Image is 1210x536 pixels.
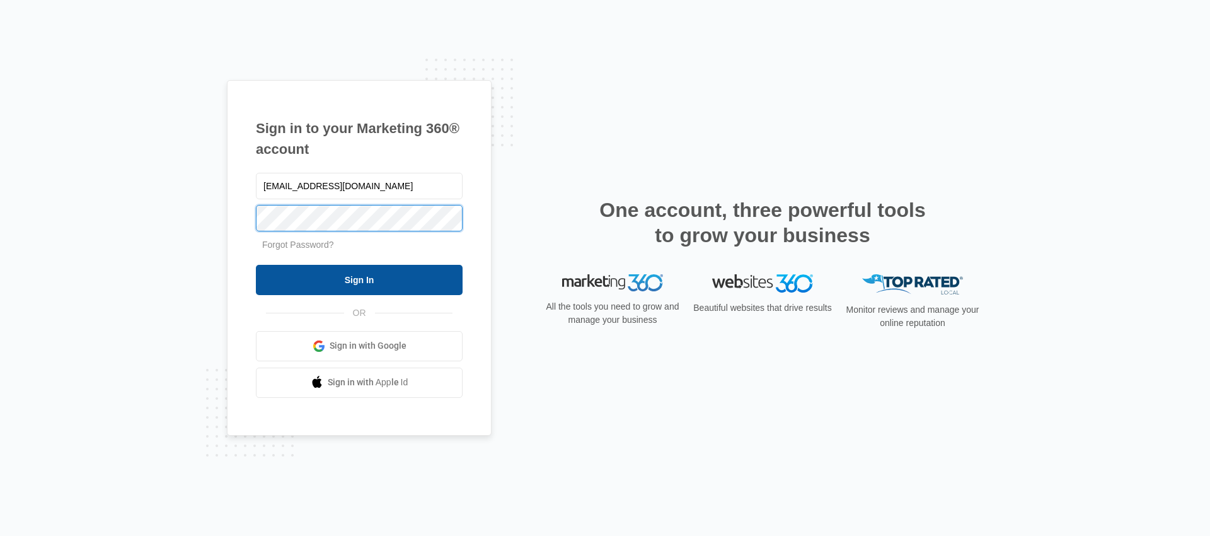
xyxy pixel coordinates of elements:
p: All the tools you need to grow and manage your business [542,300,683,327]
img: Top Rated Local [862,274,963,295]
a: Sign in with Apple Id [256,368,463,398]
input: Sign In [256,265,463,295]
img: Websites 360 [712,274,813,293]
h1: Sign in to your Marketing 360® account [256,118,463,160]
a: Forgot Password? [262,240,334,250]
span: Sign in with Apple Id [328,376,408,389]
a: Sign in with Google [256,331,463,361]
span: Sign in with Google [330,339,406,352]
input: Email [256,173,463,199]
p: Beautiful websites that drive results [692,301,833,315]
h2: One account, three powerful tools to grow your business [596,197,930,248]
p: Monitor reviews and manage your online reputation [842,303,983,330]
img: Marketing 360 [562,274,663,292]
span: OR [344,306,375,320]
